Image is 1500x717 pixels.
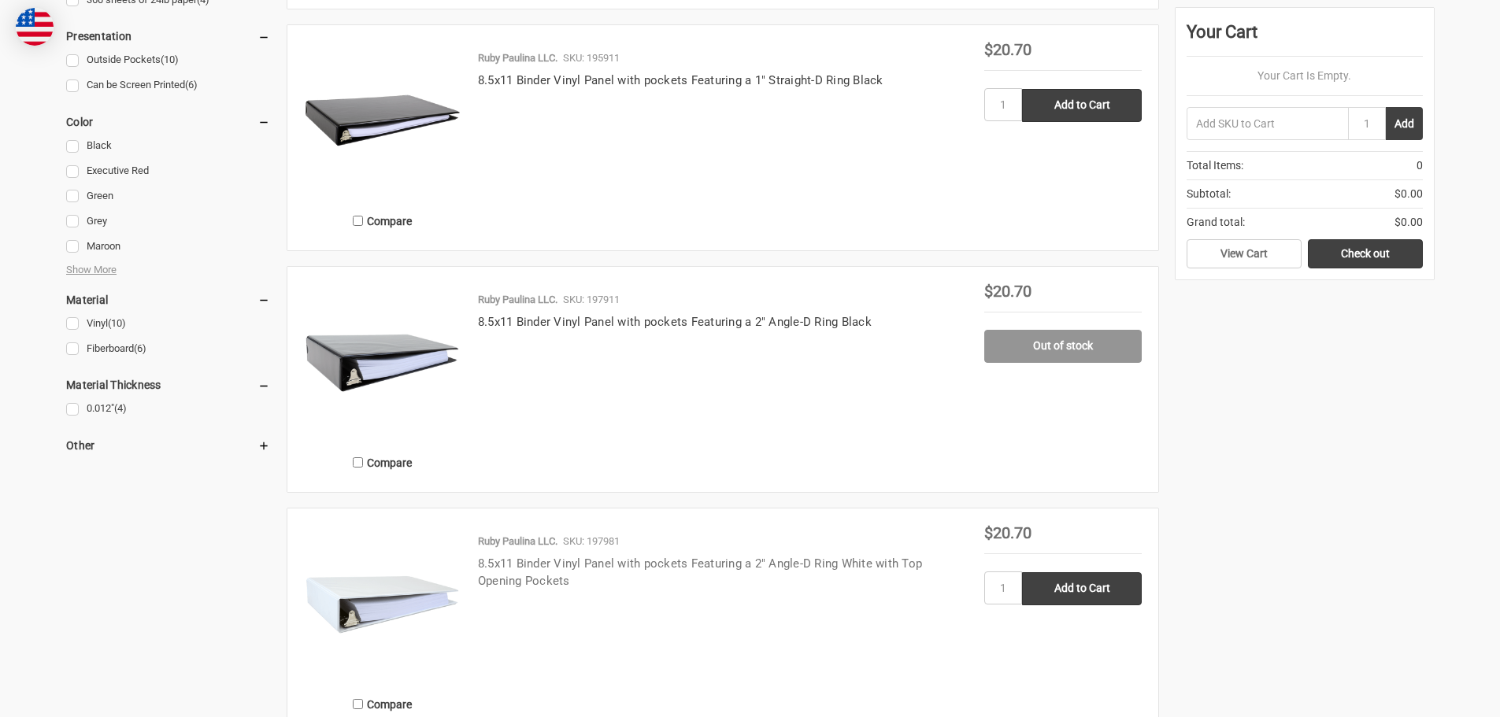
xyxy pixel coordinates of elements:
[1022,89,1142,122] input: Add to Cart
[984,282,1031,301] span: $20.70
[66,135,270,157] a: Black
[353,457,363,468] input: Compare
[1187,157,1243,174] span: Total Items:
[1394,214,1423,231] span: $0.00
[108,317,126,329] span: (10)
[66,50,270,71] a: Outside Pockets
[66,398,270,419] a: 0.012"
[304,208,461,234] label: Compare
[66,290,270,309] h5: Material
[161,54,179,65] span: (10)
[66,236,270,257] a: Maroon
[353,216,363,226] input: Compare
[66,436,270,455] h5: Other
[66,313,270,334] a: Vinyl
[66,375,270,394] h5: Material Thickness
[478,315,872,329] a: 8.5x11 Binder Vinyl Panel with pockets Featuring a 2" Angle-D Ring Black
[1187,214,1245,231] span: Grand total:
[478,50,557,66] p: Ruby Paulina LLC.
[114,402,127,414] span: (4)
[478,556,922,589] a: 8.5x11 Binder Vinyl Panel with pockets Featuring a 2" Angle-D Ring White with Top Opening Pockets
[984,330,1142,363] a: Out of stock
[984,40,1031,59] span: $20.70
[563,50,620,66] p: SKU: 195911
[304,283,461,441] img: 8.5x11 Binder Vinyl Panel with pockets Featuring a 2" Angle-D Ring Black
[1187,19,1423,57] div: Your Cart
[478,534,557,549] p: Ruby Paulina LLC.
[304,449,461,475] label: Compare
[478,292,557,308] p: Ruby Paulina LLC.
[1022,572,1142,605] input: Add to Cart
[66,113,270,131] h5: Color
[16,8,54,46] img: duty and tax information for United States
[353,699,363,709] input: Compare
[66,262,117,278] span: Show More
[1386,107,1423,140] button: Add
[1394,186,1423,202] span: $0.00
[66,75,270,96] a: Can be Screen Printed
[66,161,270,182] a: Executive Red
[304,525,461,682] img: 8.5x11 Binder Vinyl Panel with pockets Featuring a 2" Angle-D Ring White
[134,342,146,354] span: (6)
[66,27,270,46] h5: Presentation
[304,691,461,717] label: Compare
[1308,239,1423,269] a: Check out
[563,534,620,549] p: SKU: 197981
[1187,239,1302,269] a: View Cart
[1187,68,1423,84] p: Your Cart Is Empty.
[1187,107,1348,140] input: Add SKU to Cart
[304,42,461,199] img: 8.5x11 Binder Vinyl Panel with pockets Featuring a 1" Straight-D Ring Black
[66,211,270,232] a: Grey
[563,292,620,308] p: SKU: 197911
[66,338,270,360] a: Fiberboard
[478,73,883,87] a: 8.5x11 Binder Vinyl Panel with pockets Featuring a 1" Straight-D Ring Black
[1417,157,1423,174] span: 0
[66,186,270,207] a: Green
[185,79,198,91] span: (6)
[984,523,1031,542] span: $20.70
[1187,186,1231,202] span: Subtotal:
